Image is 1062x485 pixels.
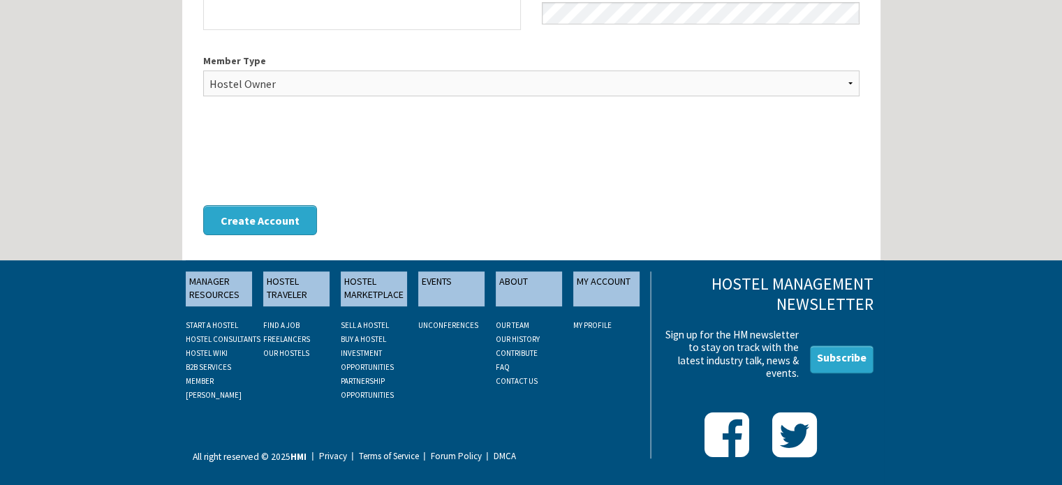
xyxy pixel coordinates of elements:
[263,320,300,330] a: FIND A JOB
[341,334,386,344] a: BUY A HOSTEL
[496,362,510,372] a: FAQ
[309,453,347,460] a: Privacy
[661,329,799,380] p: Sign up for the HM newsletter to stay on track with the latest industry talk, news & events.
[341,376,394,400] a: PARTNERSHIP OPPORTUNITIES
[341,348,394,372] a: INVESTMENT OPPORTUNITIES
[193,449,307,465] p: All right reserved © 2025
[418,320,478,330] a: UNCONFERENCES
[349,453,419,460] a: Terms of Service
[290,451,307,463] strong: HMI
[186,376,242,400] a: MEMBER [PERSON_NAME]
[263,348,309,358] a: OUR HOSTELS
[341,320,389,330] a: SELL A HOSTEL
[186,362,231,372] a: B2B SERVICES
[203,54,860,68] label: Member Type
[496,348,538,358] a: CONTRIBUTE
[573,271,640,306] a: MY ACCOUNT
[496,271,562,306] a: ABOUT
[573,320,612,330] a: My Profile
[203,129,415,184] iframe: reCAPTCHA
[263,334,310,344] a: FREELANCERS
[186,320,238,330] a: START A HOSTEL
[418,271,485,306] a: EVENTS
[496,376,538,386] a: CONTACT US
[203,205,317,235] button: Create Account
[661,274,873,315] h3: Hostel Management Newsletter
[341,271,407,306] a: HOSTEL MARKETPLACE
[186,271,252,306] a: MANAGER RESOURCES
[810,345,873,373] a: Subscribe
[421,453,482,460] a: Forum Policy
[496,334,540,344] a: OUR HISTORY
[186,348,228,358] a: HOSTEL WIKI
[496,320,529,330] a: OUR TEAM
[263,271,330,306] a: HOSTEL TRAVELER
[484,453,516,460] a: DMCA
[186,334,260,344] a: HOSTEL CONSULTANTS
